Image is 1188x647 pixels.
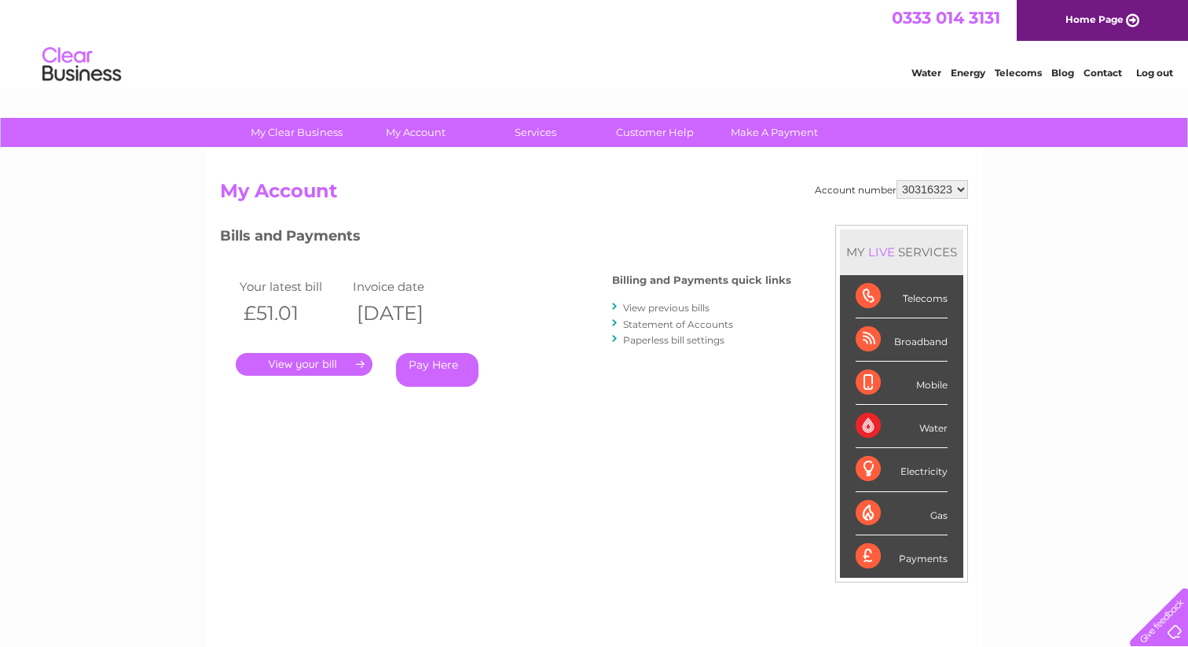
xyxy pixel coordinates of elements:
a: Services [471,118,600,147]
a: Customer Help [590,118,720,147]
a: Energy [951,67,985,79]
div: Gas [856,492,948,535]
div: LIVE [865,244,898,259]
a: Water [911,67,941,79]
a: Pay Here [396,353,478,387]
a: View previous bills [623,302,709,314]
div: Payments [856,535,948,578]
div: Account number [815,180,968,199]
a: Blog [1051,67,1074,79]
a: My Account [351,118,481,147]
h4: Billing and Payments quick links [612,274,791,286]
a: Paperless bill settings [623,334,724,346]
a: . [236,353,372,376]
div: MY SERVICES [840,230,963,274]
h3: Bills and Payments [220,225,791,252]
div: Mobile [856,362,948,405]
td: Invoice date [349,276,462,297]
th: [DATE] [349,297,462,329]
h2: My Account [220,180,968,210]
a: 0333 014 3131 [892,8,1000,28]
td: Your latest bill [236,276,349,297]
a: Make A Payment [709,118,839,147]
div: Electricity [856,448,948,491]
a: Statement of Accounts [623,318,733,330]
th: £51.01 [236,297,349,329]
div: Clear Business is a trading name of Verastar Limited (registered in [GEOGRAPHIC_DATA] No. 3667643... [224,9,966,76]
div: Broadband [856,318,948,362]
div: Water [856,405,948,448]
img: logo.png [42,41,122,89]
div: Telecoms [856,275,948,318]
a: My Clear Business [232,118,361,147]
a: Log out [1136,67,1173,79]
a: Contact [1083,67,1122,79]
a: Telecoms [995,67,1042,79]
